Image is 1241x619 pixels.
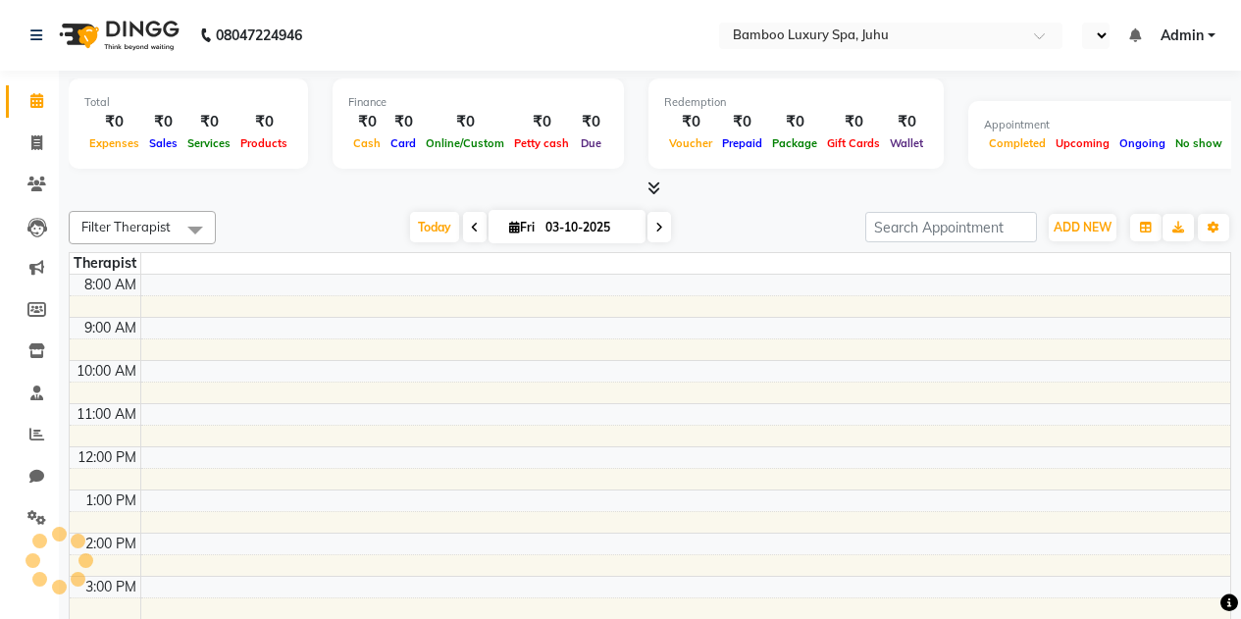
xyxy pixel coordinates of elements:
[182,111,235,133] div: ₹0
[1051,136,1114,150] span: Upcoming
[822,111,885,133] div: ₹0
[1054,220,1112,234] span: ADD NEW
[73,404,140,425] div: 11:00 AM
[504,220,540,234] span: Fri
[348,94,608,111] div: Finance
[717,136,767,150] span: Prepaid
[717,111,767,133] div: ₹0
[767,111,822,133] div: ₹0
[1161,26,1204,46] span: Admin
[81,219,171,234] span: Filter Therapist
[80,275,140,295] div: 8:00 AM
[235,136,292,150] span: Products
[144,136,182,150] span: Sales
[421,111,509,133] div: ₹0
[386,111,421,133] div: ₹0
[80,318,140,338] div: 9:00 AM
[182,136,235,150] span: Services
[664,111,717,133] div: ₹0
[84,94,292,111] div: Total
[84,111,144,133] div: ₹0
[73,361,140,382] div: 10:00 AM
[84,136,144,150] span: Expenses
[885,111,928,133] div: ₹0
[50,8,184,63] img: logo
[81,534,140,554] div: 2:00 PM
[70,253,140,274] div: Therapist
[664,94,928,111] div: Redemption
[984,136,1051,150] span: Completed
[664,136,717,150] span: Voucher
[984,117,1227,133] div: Appointment
[574,111,608,133] div: ₹0
[767,136,822,150] span: Package
[235,111,292,133] div: ₹0
[1049,214,1116,241] button: ADD NEW
[144,111,182,133] div: ₹0
[509,111,574,133] div: ₹0
[421,136,509,150] span: Online/Custom
[540,213,638,242] input: 2025-10-03
[1114,136,1170,150] span: Ongoing
[386,136,421,150] span: Card
[885,136,928,150] span: Wallet
[81,490,140,511] div: 1:00 PM
[81,577,140,597] div: 3:00 PM
[410,212,459,242] span: Today
[348,111,386,133] div: ₹0
[348,136,386,150] span: Cash
[1170,136,1227,150] span: No show
[509,136,574,150] span: Petty cash
[576,136,606,150] span: Due
[74,447,140,468] div: 12:00 PM
[216,8,302,63] b: 08047224946
[865,212,1037,242] input: Search Appointment
[822,136,885,150] span: Gift Cards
